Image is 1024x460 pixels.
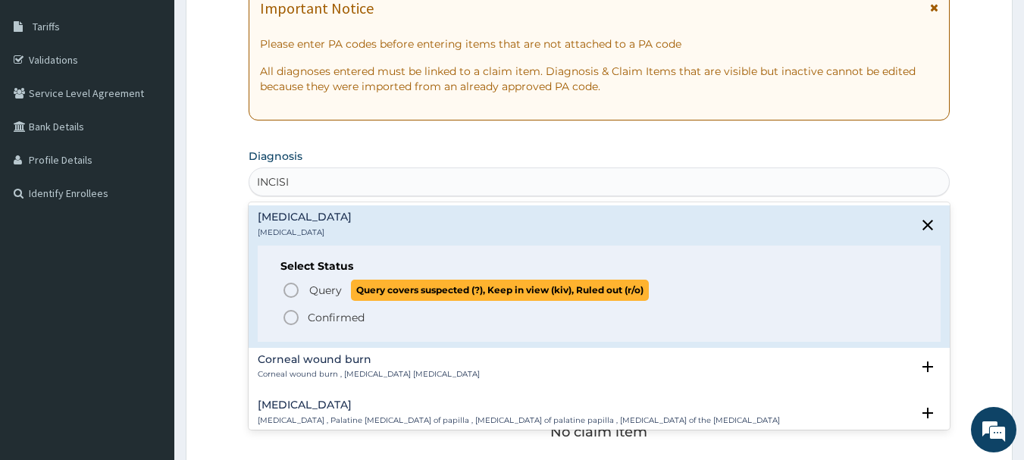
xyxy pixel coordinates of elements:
i: open select status [919,404,937,422]
p: [MEDICAL_DATA] [258,227,352,238]
div: Minimize live chat window [249,8,285,44]
span: Query covers suspected (?), Keep in view (kiv), Ruled out (r/o) [351,280,649,300]
i: close select status [919,216,937,234]
h6: Select Status [280,261,919,272]
span: We're online! [88,135,209,288]
p: Corneal wound burn , [MEDICAL_DATA] [MEDICAL_DATA] [258,369,480,380]
i: status option query [282,281,300,299]
h4: [MEDICAL_DATA] [258,211,352,223]
h4: [MEDICAL_DATA] [258,399,780,411]
div: Chat with us now [79,85,255,105]
textarea: Type your message and hit 'Enter' [8,302,289,355]
h4: Corneal wound burn [258,354,480,365]
span: Tariffs [33,20,60,33]
p: [MEDICAL_DATA] , Palatine [MEDICAL_DATA] of papilla , [MEDICAL_DATA] of palatine papilla , [MEDIC... [258,415,780,426]
span: Query [309,283,342,298]
p: Confirmed [308,310,365,325]
img: d_794563401_company_1708531726252_794563401 [28,76,61,114]
label: Diagnosis [249,149,302,164]
i: status option filled [282,308,300,327]
p: No claim item [550,424,647,440]
p: Please enter PA codes before entering items that are not attached to a PA code [260,36,939,52]
p: All diagnoses entered must be linked to a claim item. Diagnosis & Claim Items that are visible bu... [260,64,939,94]
i: open select status [919,358,937,376]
